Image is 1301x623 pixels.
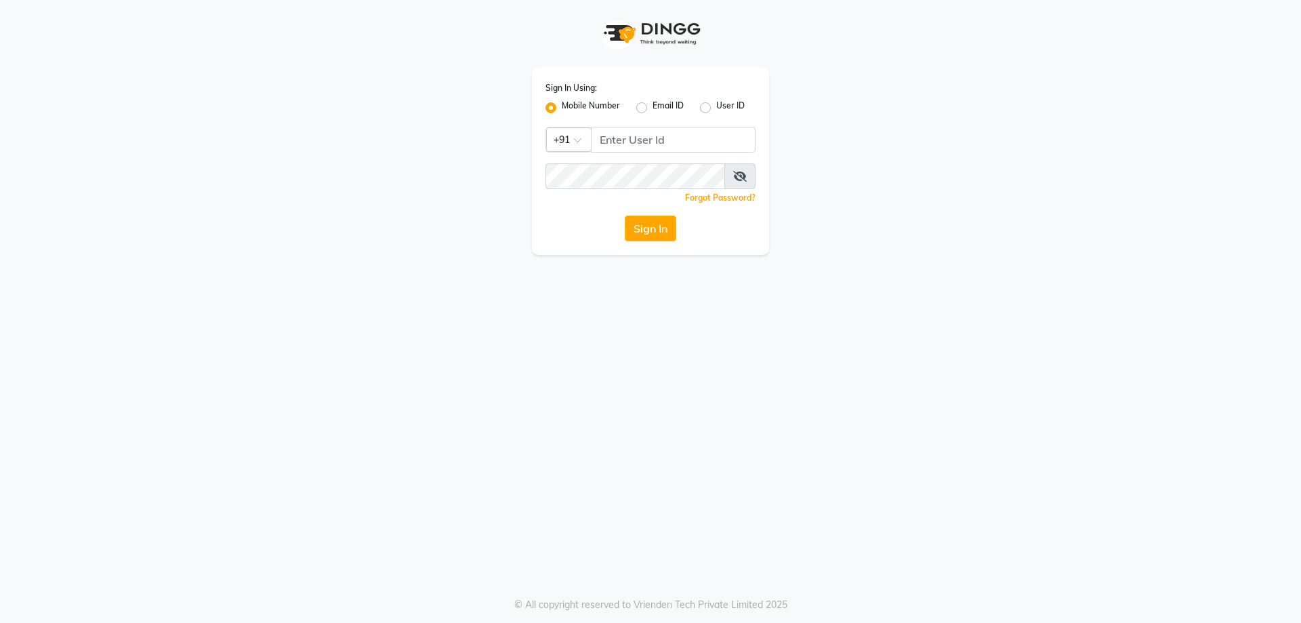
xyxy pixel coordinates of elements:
label: Mobile Number [562,100,620,116]
a: Forgot Password? [685,193,756,203]
button: Sign In [625,216,676,241]
input: Username [545,163,725,189]
label: Sign In Using: [545,82,597,94]
label: User ID [716,100,745,116]
img: logo1.svg [596,14,705,54]
label: Email ID [653,100,684,116]
input: Username [591,127,756,153]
